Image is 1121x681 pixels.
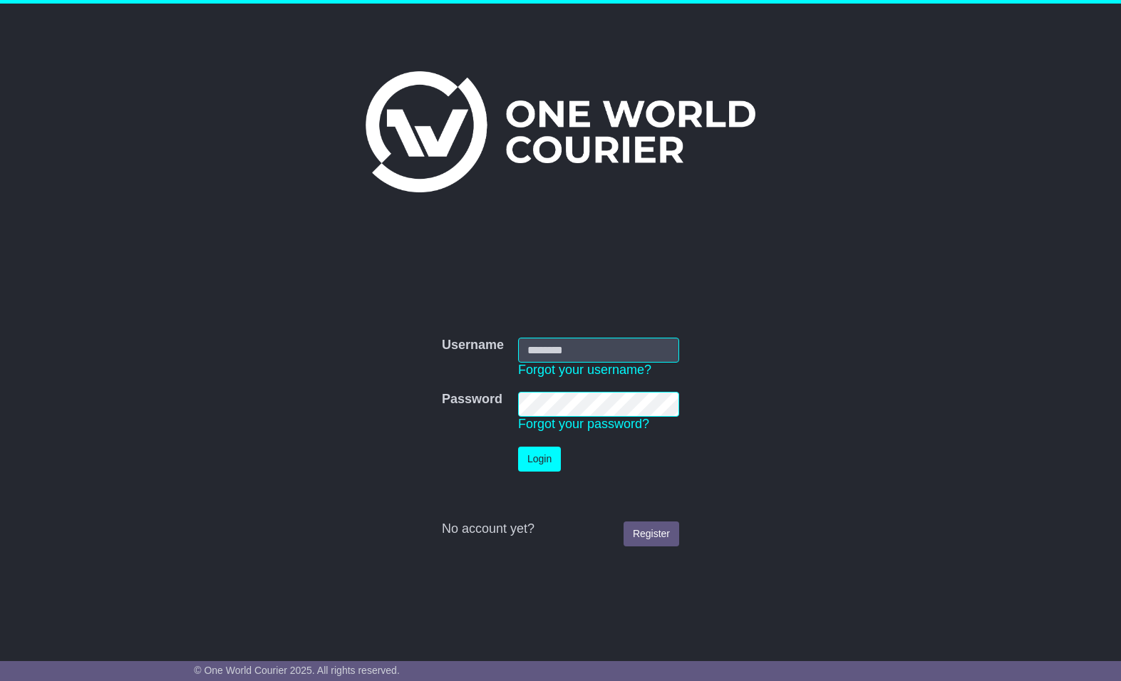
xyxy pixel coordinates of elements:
[624,521,679,546] a: Register
[194,665,400,676] span: © One World Courier 2025. All rights reserved.
[442,392,502,407] label: Password
[518,363,651,377] a: Forgot your username?
[366,71,755,192] img: One World
[518,447,561,472] button: Login
[518,417,649,431] a: Forgot your password?
[442,338,504,353] label: Username
[442,521,679,537] div: No account yet?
